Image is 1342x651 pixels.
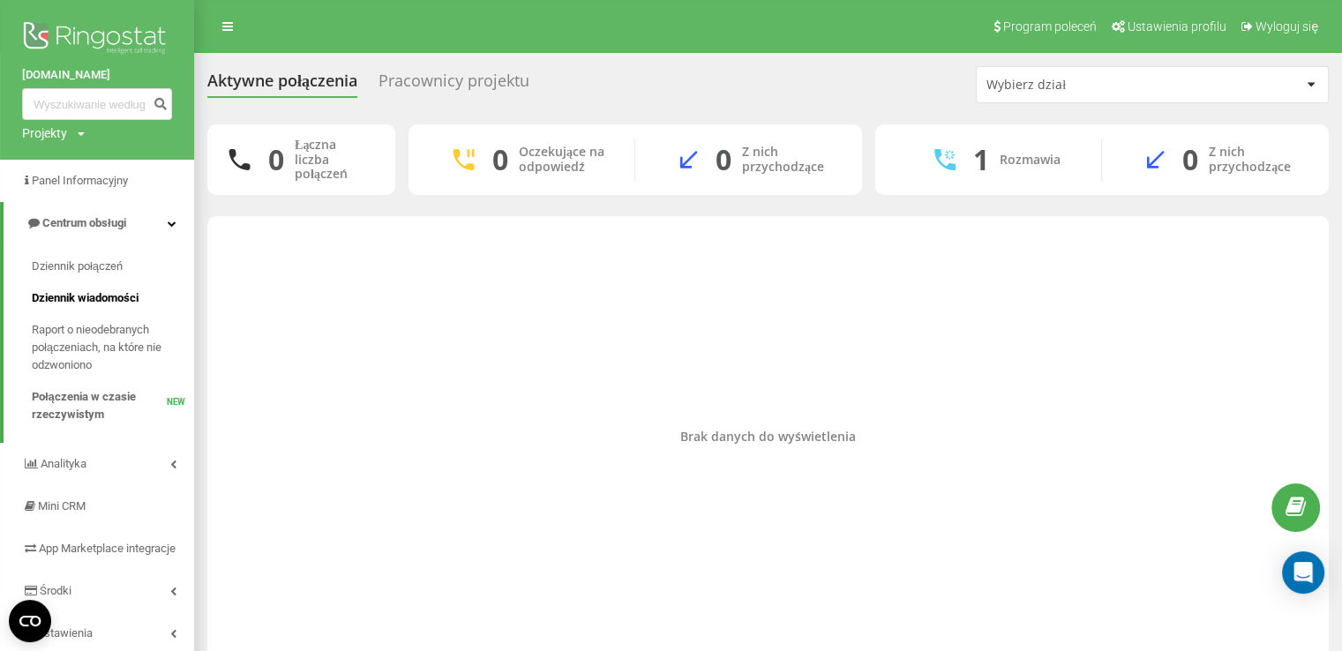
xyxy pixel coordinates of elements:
[1182,143,1198,176] div: 0
[221,429,1315,444] div: Brak danych do wyświetlenia
[32,314,194,381] a: Raport o nieodebranych połączeniach, na które nie odzwoniono
[32,174,128,187] span: Panel Informacyjny
[22,88,172,120] input: Wyszukiwanie według numeru
[986,78,1197,93] div: Wybierz dział
[39,542,176,555] span: App Marketplace integracje
[973,143,989,176] div: 1
[742,145,836,175] div: Z nich przychodzące
[32,251,194,282] a: Dziennik połączeń
[1000,153,1061,168] div: Rozmawia
[41,457,86,470] span: Analityka
[22,124,67,142] div: Projekty
[492,143,508,176] div: 0
[1128,19,1226,34] span: Ustawienia profilu
[37,626,93,640] span: Ustawienia
[22,66,172,84] a: [DOMAIN_NAME]
[4,202,194,244] a: Centrum obsługi
[40,584,71,597] span: Środki
[32,388,167,423] span: Połączenia w czasie rzeczywistym
[32,282,194,314] a: Dziennik wiadomości
[42,216,126,229] span: Centrum obsługi
[295,138,374,182] div: Łączna liczba połączeń
[1256,19,1318,34] span: Wyloguj się
[32,289,139,307] span: Dziennik wiadomości
[22,18,172,62] img: Ringostat logo
[519,145,608,175] div: Oczekujące na odpowiedź
[1209,145,1302,175] div: Z nich przychodzące
[716,143,731,176] div: 0
[1282,551,1324,594] div: Open Intercom Messenger
[32,258,123,275] span: Dziennik połączeń
[1003,19,1097,34] span: Program poleceń
[38,499,86,513] span: Mini CRM
[9,600,51,642] button: Open CMP widget
[32,381,194,430] a: Połączenia w czasie rzeczywistymNEW
[379,71,529,99] div: Pracownicy projektu
[207,71,357,99] div: Aktywne połączenia
[268,143,284,176] div: 0
[32,321,185,374] span: Raport o nieodebranych połączeniach, na które nie odzwoniono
